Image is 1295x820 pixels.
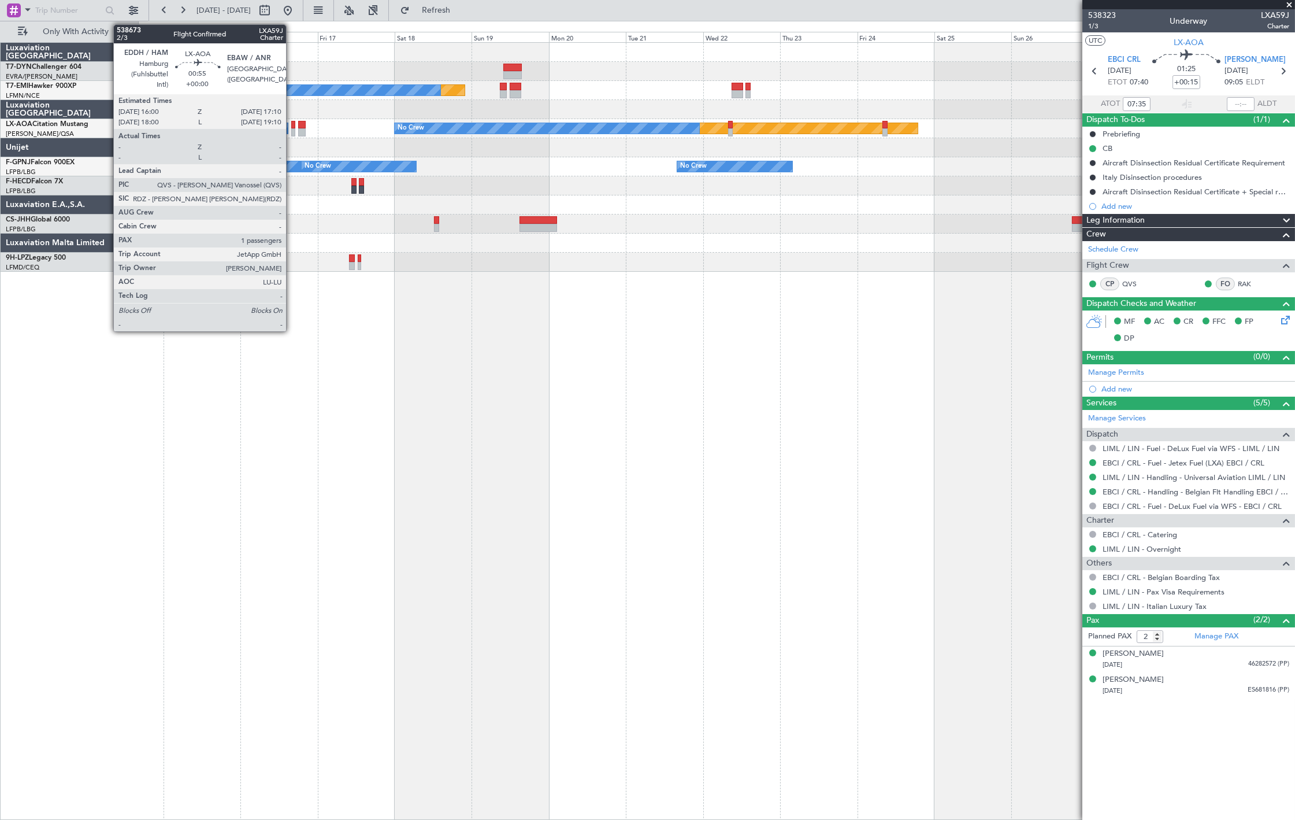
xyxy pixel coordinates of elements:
[318,32,395,42] div: Fri 17
[1101,201,1289,211] div: Add new
[1103,458,1264,468] a: EBCI / CRL - Fuel - Jetex Fuel (LXA) EBCI / CRL
[1194,631,1238,642] a: Manage PAX
[6,121,32,128] span: LX-AOA
[1225,77,1243,88] span: 09:05
[1101,384,1289,394] div: Add new
[1257,98,1277,110] span: ALDT
[6,178,63,185] a: F-HECDFalcon 7X
[1245,316,1253,328] span: FP
[1108,65,1131,77] span: [DATE]
[13,23,125,41] button: Only With Activity
[1227,97,1255,111] input: --:--
[1103,487,1289,497] a: EBCI / CRL - Handling - Belgian Flt Handling EBCI / CRL
[6,225,36,234] a: LFPB/LBG
[1174,36,1204,49] span: LX-AOA
[549,32,626,42] div: Mon 20
[1103,686,1122,695] span: [DATE]
[1154,316,1164,328] span: AC
[1253,397,1270,409] span: (5/5)
[395,32,472,42] div: Sat 18
[6,216,70,223] a: CS-JHHGlobal 6000
[1086,557,1112,570] span: Others
[1123,97,1151,111] input: --:--
[140,23,160,33] div: [DATE]
[1122,279,1148,289] a: QVS
[1130,77,1148,88] span: 07:40
[1103,172,1202,182] div: Italy Disinsection procedures
[6,83,28,90] span: T7-EMI
[6,83,76,90] a: T7-EMIHawker 900XP
[934,32,1011,42] div: Sat 25
[1177,64,1196,75] span: 01:25
[1011,32,1088,42] div: Sun 26
[680,158,707,175] div: No Crew
[1086,614,1099,627] span: Pax
[472,32,548,42] div: Sun 19
[1088,9,1116,21] span: 538323
[6,72,77,81] a: EVRA/[PERSON_NAME]
[398,120,424,137] div: No Crew
[1086,351,1114,364] span: Permits
[6,216,31,223] span: CS-JHH
[1085,35,1105,46] button: UTC
[1103,674,1164,686] div: [PERSON_NAME]
[1103,648,1164,660] div: [PERSON_NAME]
[1103,158,1285,168] div: Aircraft Disinsection Residual Certificate Requirement
[1261,21,1289,31] span: Charter
[1103,129,1140,139] div: Prebriefing
[1124,333,1134,345] span: DP
[1086,259,1129,272] span: Flight Crew
[1261,9,1289,21] span: LXA59J
[1225,65,1248,77] span: [DATE]
[1253,113,1270,125] span: (1/1)
[305,158,331,175] div: No Crew
[858,32,934,42] div: Fri 24
[1212,316,1226,328] span: FFC
[1100,278,1119,290] div: CP
[1108,54,1141,66] span: EBCI CRL
[6,254,66,261] a: 9H-LPZLegacy 500
[703,32,780,42] div: Wed 22
[1103,444,1279,453] a: LIML / LIN - Fuel - DeLux Fuel via WFS - LIML / LIN
[6,64,81,71] a: T7-DYNChallenger 604
[1124,316,1135,328] span: MF
[6,64,32,71] span: T7-DYN
[6,263,39,272] a: LFMD/CEQ
[1170,16,1208,28] div: Underway
[1101,98,1120,110] span: ATOT
[6,121,88,128] a: LX-AOACitation Mustang
[1253,350,1270,363] span: (0/0)
[1086,514,1114,527] span: Charter
[1103,472,1285,482] a: LIML / LIN - Handling - Universal Aviation LIML / LIN
[6,187,36,195] a: LFPB/LBG
[1086,297,1196,311] span: Dispatch Checks and Weather
[6,159,75,166] a: F-GPNJFalcon 900EX
[1088,21,1116,31] span: 1/3
[1086,214,1145,227] span: Leg Information
[780,32,857,42] div: Thu 23
[1238,279,1264,289] a: RAK
[6,91,40,100] a: LFMN/NCE
[1088,631,1131,642] label: Planned PAX
[196,5,251,16] span: [DATE] - [DATE]
[6,254,29,261] span: 9H-LPZ
[1086,228,1106,241] span: Crew
[1253,614,1270,626] span: (2/2)
[1248,659,1289,669] span: 46282572 (PP)
[6,178,31,185] span: F-HECD
[1088,367,1144,379] a: Manage Permits
[626,32,703,42] div: Tue 21
[412,6,461,14] span: Refresh
[6,159,31,166] span: F-GPNJ
[6,168,36,176] a: LFPB/LBG
[1103,501,1282,511] a: EBCI / CRL - Fuel - DeLux Fuel via WFS - EBCI / CRL
[1225,54,1286,66] span: [PERSON_NAME]
[6,130,74,138] a: [PERSON_NAME]/QSA
[30,28,122,36] span: Only With Activity
[1216,278,1235,290] div: FO
[395,1,464,20] button: Refresh
[1103,601,1207,611] a: LIML / LIN - Italian Luxury Tax
[1086,113,1145,127] span: Dispatch To-Dos
[1086,428,1118,441] span: Dispatch
[35,2,102,19] input: Trip Number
